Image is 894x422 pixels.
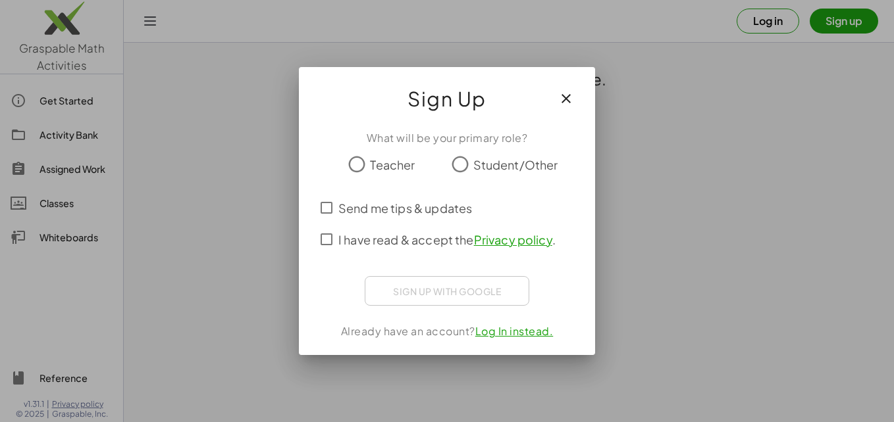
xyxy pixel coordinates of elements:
span: I have read & accept the . [338,231,556,248]
div: What will be your primary role? [315,130,579,146]
span: Student/Other [473,156,558,174]
span: Teacher [370,156,415,174]
div: Already have an account? [315,323,579,339]
span: Sign Up [408,83,486,114]
span: Send me tips & updates [338,199,472,217]
a: Privacy policy [474,232,552,247]
a: Log In instead. [475,324,554,338]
